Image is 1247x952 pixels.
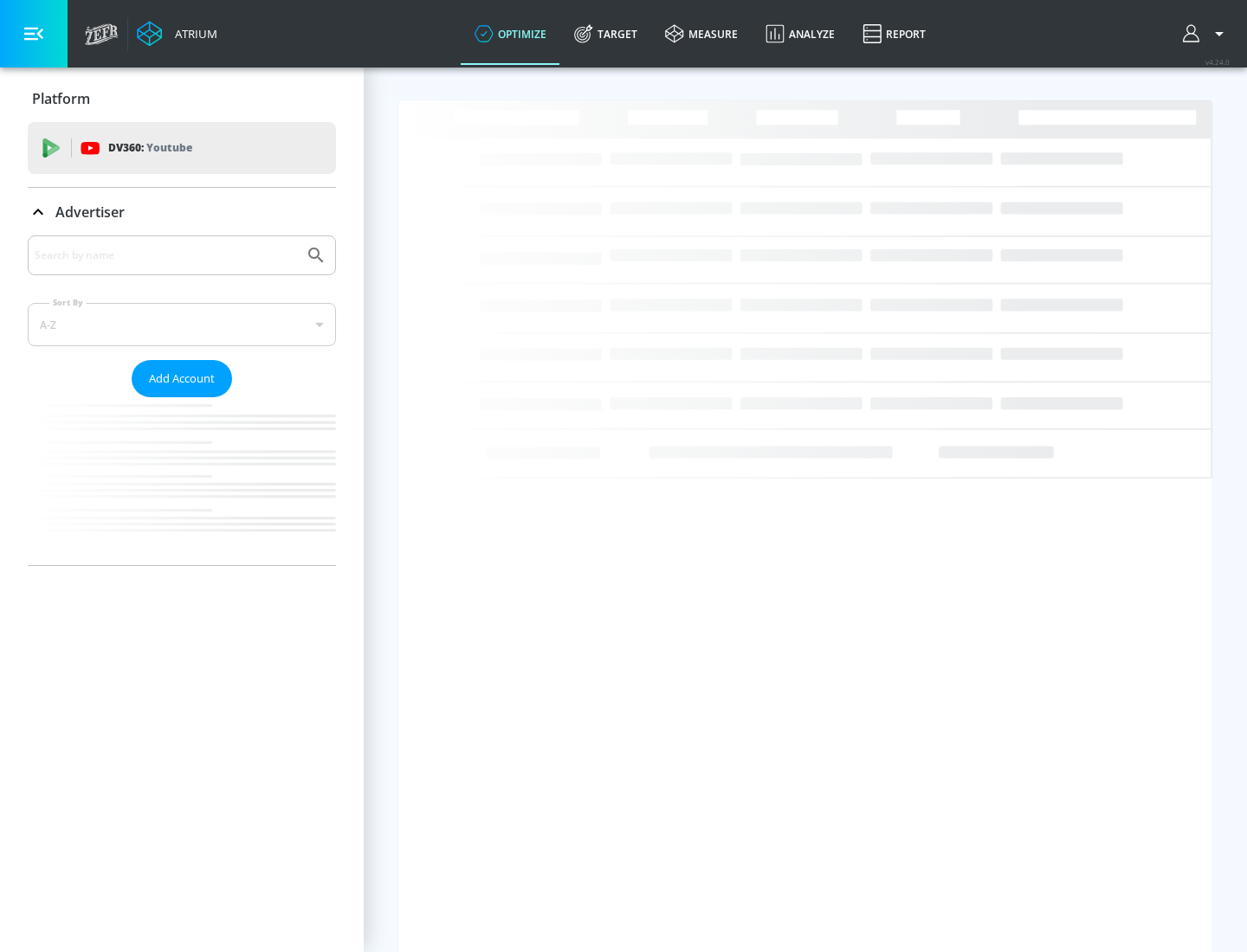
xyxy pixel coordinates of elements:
p: DV360: [108,138,192,158]
div: Platform [28,74,336,123]
a: Analyze [752,3,849,65]
a: Report [849,3,940,65]
a: Target [560,3,651,65]
p: Platform [32,89,90,108]
input: Search by name [35,244,297,267]
span: Add Account [149,369,215,389]
p: Youtube [146,138,192,157]
div: Advertiser [28,188,336,236]
button: Add Account [132,360,232,397]
div: A-Z [28,303,336,346]
p: Advertiser [55,203,125,222]
a: optimize [461,3,560,65]
a: measure [651,3,752,65]
div: DV360: Youtube [28,122,336,174]
nav: list of Advertiser [28,397,336,565]
div: Advertiser [28,235,336,565]
span: v 4.24.0 [1205,57,1230,67]
a: Atrium [137,21,217,47]
label: Sort By [49,297,87,308]
div: Atrium [168,26,217,42]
